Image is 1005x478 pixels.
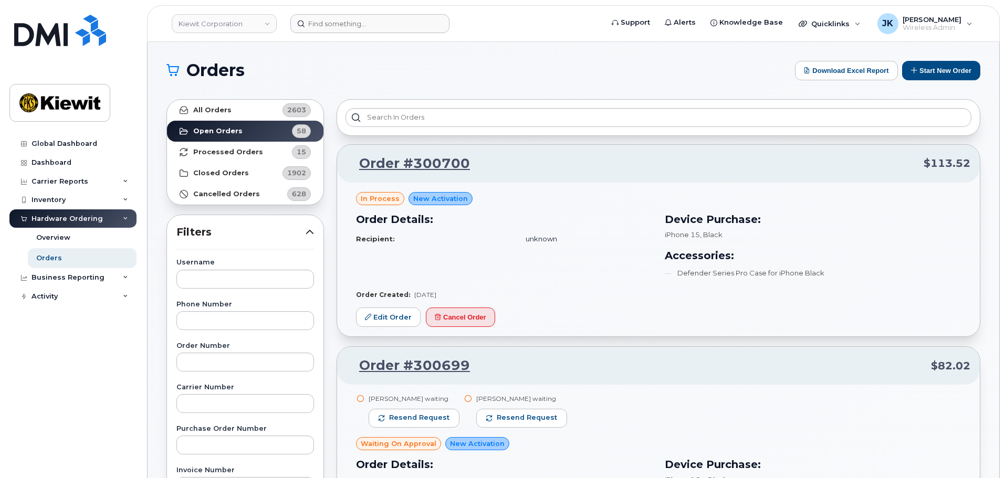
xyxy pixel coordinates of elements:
strong: Recipient: [356,235,395,243]
h3: Device Purchase: [665,456,961,472]
button: Start New Order [902,61,980,80]
a: Order #300699 [347,356,470,375]
strong: Order Created: [356,291,410,299]
div: [PERSON_NAME] waiting [369,394,459,403]
a: Edit Order [356,307,421,327]
input: Search in orders [346,108,971,127]
a: Closed Orders1902 [167,163,323,184]
span: $82.02 [931,358,970,374]
button: Resend request [476,409,567,428]
label: Username [176,259,314,266]
span: [DATE] [414,291,436,299]
a: All Orders2603 [167,100,323,121]
h3: Accessories: [665,248,961,263]
button: Cancel Order [426,307,495,327]
span: $113.52 [924,156,970,171]
span: 628 [292,189,306,199]
a: Cancelled Orders628 [167,184,323,205]
span: 1902 [287,168,306,178]
span: in process [361,194,400,204]
label: Order Number [176,343,314,349]
h3: Order Details: [356,456,652,472]
span: 58 [297,126,306,136]
strong: Processed Orders [193,148,263,156]
iframe: Messenger Launcher [959,432,997,470]
a: Order #300700 [347,154,470,173]
strong: Cancelled Orders [193,190,260,198]
strong: All Orders [193,106,232,114]
span: New Activation [450,439,505,449]
td: unknown [516,230,652,248]
span: , Black [700,230,723,239]
a: Open Orders58 [167,121,323,142]
label: Phone Number [176,301,314,308]
span: Waiting On Approval [361,439,436,449]
a: Processed Orders15 [167,142,323,163]
span: iPhone 15 [665,230,700,239]
label: Purchase Order Number [176,426,314,432]
span: Filters [176,225,306,240]
label: Carrier Number [176,384,314,391]
label: Invoice Number [176,467,314,474]
strong: Closed Orders [193,169,249,177]
span: Orders [186,62,245,78]
span: New Activation [413,194,468,204]
button: Resend request [369,409,459,428]
span: 15 [297,147,306,157]
li: Defender Series Pro Case for iPhone Black [665,268,961,278]
strong: Open Orders [193,127,243,135]
span: 2603 [287,105,306,115]
button: Download Excel Report [795,61,898,80]
h3: Device Purchase: [665,211,961,227]
span: Resend request [497,413,557,422]
span: Resend request [389,413,449,422]
h3: Order Details: [356,211,652,227]
div: [PERSON_NAME] waiting [476,394,567,403]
